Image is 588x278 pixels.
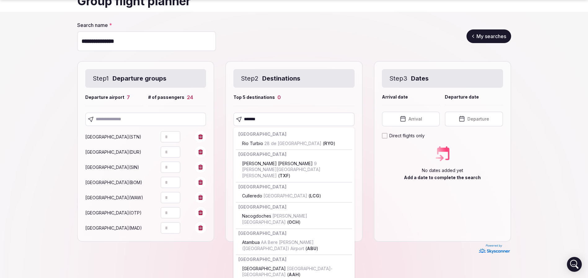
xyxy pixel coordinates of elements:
[280,173,289,178] strong: TXF
[233,94,275,100] span: Top 5 destinations
[242,266,350,278] span: [GEOGRAPHIC_DATA] ( )
[382,69,503,88] div: Step 3
[236,229,352,238] div: [GEOGRAPHIC_DATA]
[422,167,463,174] p: No dates added yet
[409,116,422,122] span: Arrival
[466,29,511,43] a: My searches
[310,193,319,198] strong: LCG
[236,150,352,159] div: [GEOGRAPHIC_DATA]
[85,180,142,185] span: [GEOGRAPHIC_DATA] ( BOM )
[236,183,352,191] div: [GEOGRAPHIC_DATA]
[85,94,124,100] span: Departure airport
[242,140,335,147] span: Rio Turbio ( )
[85,195,143,200] span: [GEOGRAPHIC_DATA] ( WAW )
[445,94,479,100] span: Departure date
[307,246,316,251] strong: ABU
[242,266,333,277] span: [GEOGRAPHIC_DATA]-[GEOGRAPHIC_DATA]
[242,193,321,199] span: Culleredo ( )
[127,94,130,101] div: 7
[187,94,193,101] div: 24
[467,116,489,122] span: Departure
[411,74,429,83] strong: Dates
[85,69,206,88] div: Step 1
[382,94,408,100] span: Arrival date
[263,141,323,146] span: 28 de [GEOGRAPHIC_DATA]
[85,134,141,139] span: [GEOGRAPHIC_DATA] ( STN )
[242,161,350,179] span: [PERSON_NAME] [PERSON_NAME] ( )
[567,257,582,272] div: Open Intercom Messenger
[236,130,352,139] div: [GEOGRAPHIC_DATA]
[242,240,314,251] span: AA Bere [PERSON_NAME] ([GEOGRAPHIC_DATA]) Airport
[77,22,216,29] label: Search name
[85,149,141,155] span: [GEOGRAPHIC_DATA] ( DUR )
[233,69,355,88] div: Step 2
[324,141,334,146] strong: RYO
[445,112,503,126] button: Departure
[242,161,321,178] span: 9 [PERSON_NAME][GEOGRAPHIC_DATA][PERSON_NAME]
[148,94,184,100] span: # of passengers
[85,225,142,231] span: [GEOGRAPHIC_DATA] ( MAD )
[277,94,281,101] div: 0
[242,239,350,251] span: Atambua ( )
[242,213,307,225] span: [PERSON_NAME] [GEOGRAPHIC_DATA]
[85,165,139,170] span: [GEOGRAPHIC_DATA] ( SIN )
[389,133,425,139] label: Direct flights only
[236,203,352,211] div: [GEOGRAPHIC_DATA]
[85,210,142,215] span: [GEOGRAPHIC_DATA] ( OTP )
[382,112,440,126] button: Arrival
[236,255,352,264] div: [GEOGRAPHIC_DATA]
[289,219,299,225] strong: OCH
[262,193,308,198] span: [GEOGRAPHIC_DATA]
[289,272,299,277] strong: AAH
[404,174,481,181] p: Add a date to complete the search
[262,74,300,83] strong: Destinations
[242,213,350,225] span: Nacogdoches ( )
[113,74,166,83] strong: Departure groups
